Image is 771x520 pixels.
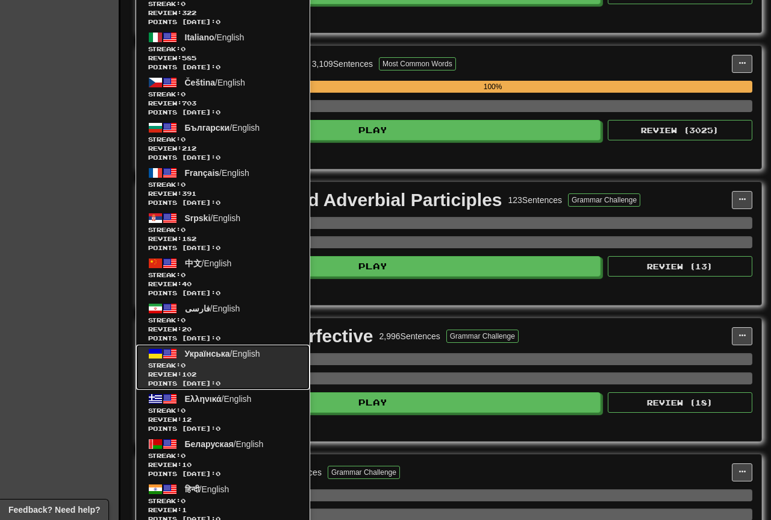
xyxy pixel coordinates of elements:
span: / English [185,33,245,42]
span: Български [185,123,230,133]
span: Points [DATE]: 0 [148,198,298,207]
span: فارسی [185,304,210,313]
a: 中文/EnglishStreak:0 Review:40Points [DATE]:0 [136,254,310,299]
span: Review: 20 [148,325,298,334]
span: Streak: [148,180,298,189]
span: Points [DATE]: 0 [148,243,298,252]
span: Streak: [148,90,298,99]
a: Ελληνικά/EnglishStreak:0 Review:12Points [DATE]:0 [136,390,310,435]
span: / English [185,439,264,449]
span: हिन्दी [185,484,199,494]
span: / English [185,349,260,359]
div: Active, Passive, and Adverbial Participles [145,191,502,209]
span: Review: 703 [148,99,298,108]
a: Italiano/EnglishStreak:0 Review:585Points [DATE]:0 [136,28,310,74]
a: Srpski/EnglishStreak:0 Review:182Points [DATE]:0 [136,209,310,254]
span: / English [185,304,240,313]
span: Streak: [148,225,298,234]
span: 0 [181,181,186,188]
button: Review (13) [608,256,752,277]
span: / English [185,394,252,404]
span: Streak: [148,361,298,370]
span: 0 [181,362,186,369]
div: 3,109 Sentences [312,58,373,70]
span: 0 [181,452,186,459]
span: Review: 12 [148,415,298,424]
span: Points [DATE]: 0 [148,17,298,27]
span: 0 [181,136,186,143]
div: 100% [233,81,752,93]
span: 0 [181,407,186,414]
span: / English [185,123,260,133]
a: Беларуская/EnglishStreak:0 Review:10Points [DATE]:0 [136,435,310,480]
span: Review: 322 [148,8,298,17]
button: Review (3025) [608,120,752,140]
span: Points [DATE]: 0 [148,63,298,72]
a: فارسی/EnglishStreak:0 Review:20Points [DATE]:0 [136,299,310,345]
span: Français [185,168,220,178]
span: Review: 40 [148,280,298,289]
a: Français/EnglishStreak:0 Review:391Points [DATE]:0 [136,164,310,209]
span: Streak: [148,45,298,54]
span: 中文 [185,258,202,268]
button: Grammar Challenge [328,466,400,479]
span: 0 [181,45,186,52]
span: 0 [181,226,186,233]
button: Play [145,392,601,413]
div: 2,996 Sentences [379,330,440,342]
span: 0 [181,90,186,98]
span: Streak: [148,271,298,280]
span: Points [DATE]: 0 [148,334,298,343]
span: 0 [181,497,186,504]
span: Points [DATE]: 0 [148,108,298,117]
span: Points [DATE]: 0 [148,379,298,388]
span: Review: 391 [148,189,298,198]
span: / English [185,484,229,494]
span: / English [185,78,245,87]
span: Points [DATE]: 0 [148,153,298,162]
span: Italiano [185,33,214,42]
a: Čeština/EnglishStreak:0 Review:703Points [DATE]:0 [136,74,310,119]
span: / English [185,213,241,223]
button: Review (18) [608,392,752,413]
button: Play [145,256,601,277]
span: / English [185,168,249,178]
button: Grammar Challenge [568,193,640,207]
span: Čeština [185,78,216,87]
span: Review: 182 [148,234,298,243]
div: 123 Sentences [508,194,563,206]
span: Streak: [148,451,298,460]
span: 0 [181,316,186,324]
button: Play [145,120,601,140]
span: Streak: [148,316,298,325]
span: Srpski [185,213,211,223]
span: Points [DATE]: 0 [148,469,298,478]
span: / English [185,258,232,268]
span: Review: 212 [148,144,298,153]
span: Review: 1 [148,506,298,515]
span: Streak: [148,497,298,506]
a: Български/EnglishStreak:0 Review:212Points [DATE]:0 [136,119,310,164]
span: Review: 102 [148,370,298,379]
span: Streak: [148,135,298,144]
span: Points [DATE]: 0 [148,289,298,298]
span: 0 [181,271,186,278]
span: Points [DATE]: 0 [148,424,298,433]
a: Українська/EnglishStreak:0 Review:102Points [DATE]:0 [136,345,310,390]
button: Most Common Words [379,57,456,70]
span: Review: 585 [148,54,298,63]
span: Review: 10 [148,460,298,469]
span: Українська [185,349,230,359]
span: Беларуская [185,439,234,449]
span: Streak: [148,406,298,415]
button: Grammar Challenge [446,330,519,343]
span: Open feedback widget [8,504,100,516]
span: Ελληνικά [185,394,222,404]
